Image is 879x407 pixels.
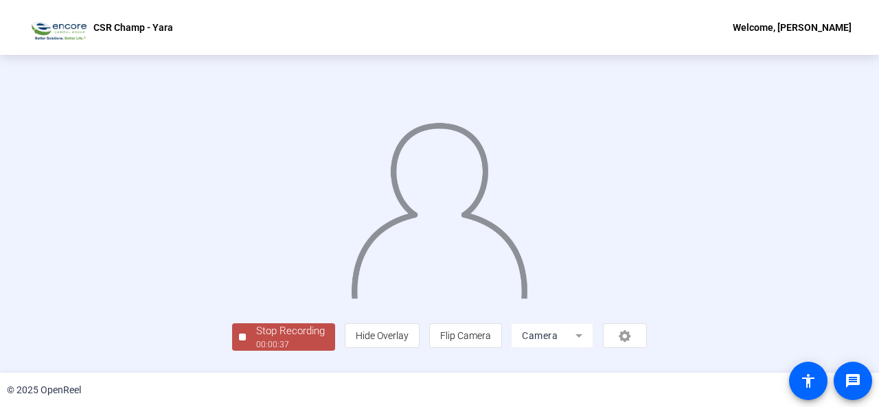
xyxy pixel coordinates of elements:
[429,323,502,348] button: Flip Camera
[440,330,491,341] span: Flip Camera
[27,14,87,41] img: OpenReel logo
[845,373,861,389] mat-icon: message
[800,373,817,389] mat-icon: accessibility
[256,323,325,339] div: Stop Recording
[350,112,529,299] img: overlay
[7,383,81,397] div: © 2025 OpenReel
[256,338,325,351] div: 00:00:37
[345,323,420,348] button: Hide Overlay
[232,323,335,351] button: Stop Recording00:00:37
[93,19,173,36] p: CSR Champ - Yara
[356,330,409,341] span: Hide Overlay
[733,19,852,36] div: Welcome, [PERSON_NAME]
